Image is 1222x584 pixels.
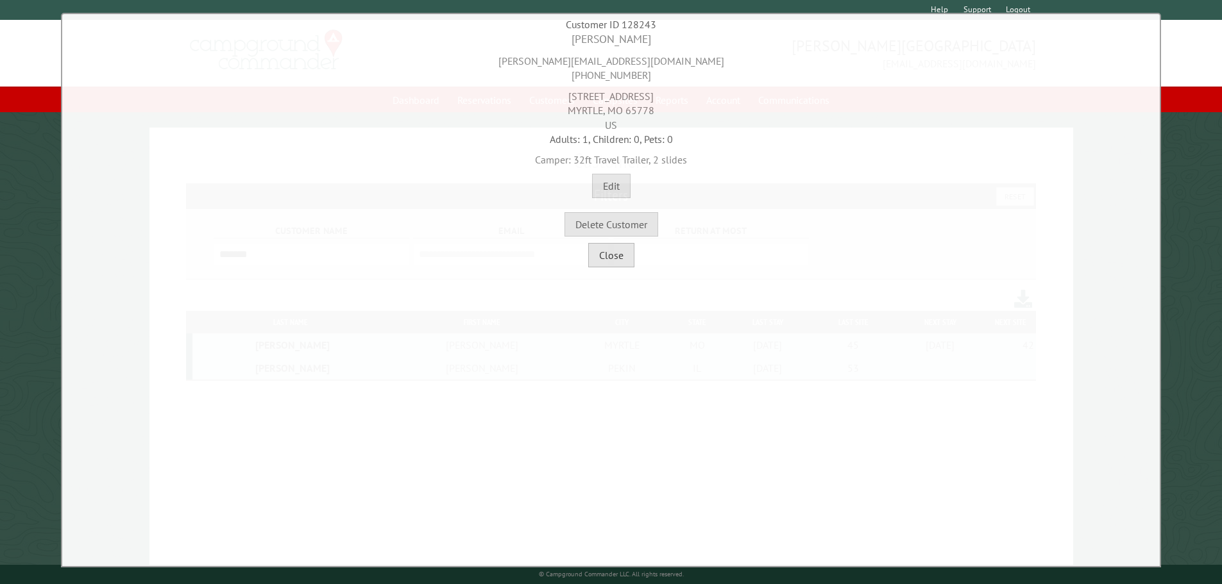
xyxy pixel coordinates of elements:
div: Camper: 32ft Travel Trailer, 2 slides [65,146,1157,167]
div: Customer ID 128243 [65,17,1157,31]
small: © Campground Commander LLC. All rights reserved. [539,570,684,578]
button: Delete Customer [564,212,658,237]
button: Close [588,243,634,267]
div: Adults: 1, Children: 0, Pets: 0 [65,132,1157,146]
div: [PERSON_NAME] [65,31,1157,47]
div: [PERSON_NAME][EMAIL_ADDRESS][DOMAIN_NAME] [PHONE_NUMBER] [65,47,1157,83]
div: [STREET_ADDRESS] MYRTLE, MO 65778 US [65,83,1157,132]
button: Edit [592,174,631,198]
